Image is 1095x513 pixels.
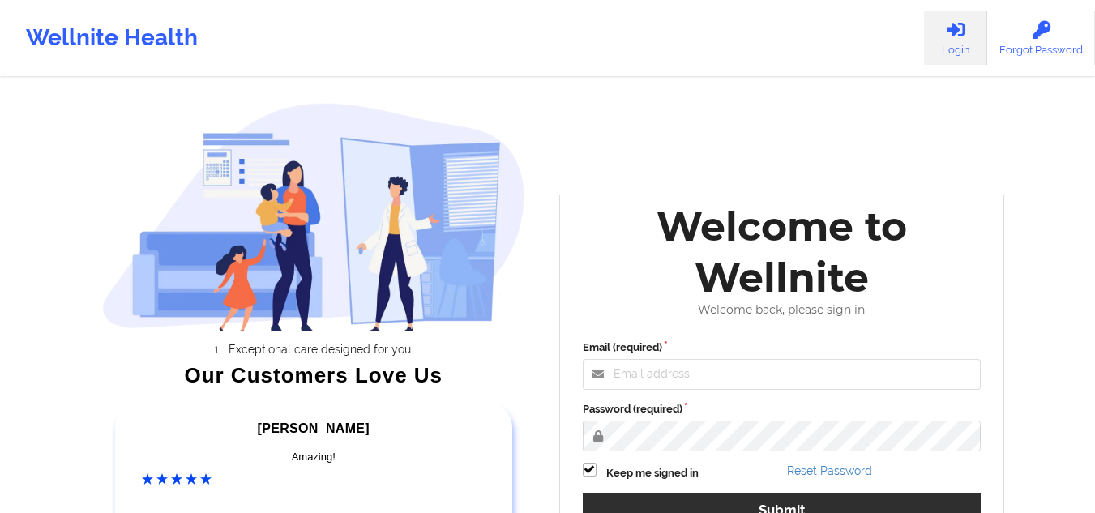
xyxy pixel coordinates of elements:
li: Exceptional care designed for you. [117,343,525,356]
a: Login [924,11,987,65]
label: Email (required) [583,340,982,356]
a: Forgot Password [987,11,1095,65]
div: Welcome to Wellnite [571,201,993,303]
input: Email address [583,359,982,390]
label: Password (required) [583,401,982,417]
div: Our Customers Love Us [102,367,525,383]
a: Reset Password [787,464,872,477]
label: Keep me signed in [606,465,699,481]
div: Amazing! [142,449,485,465]
div: Welcome back, please sign in [571,303,993,317]
span: [PERSON_NAME] [258,421,370,435]
img: wellnite-auth-hero_200.c722682e.png [102,102,525,331]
